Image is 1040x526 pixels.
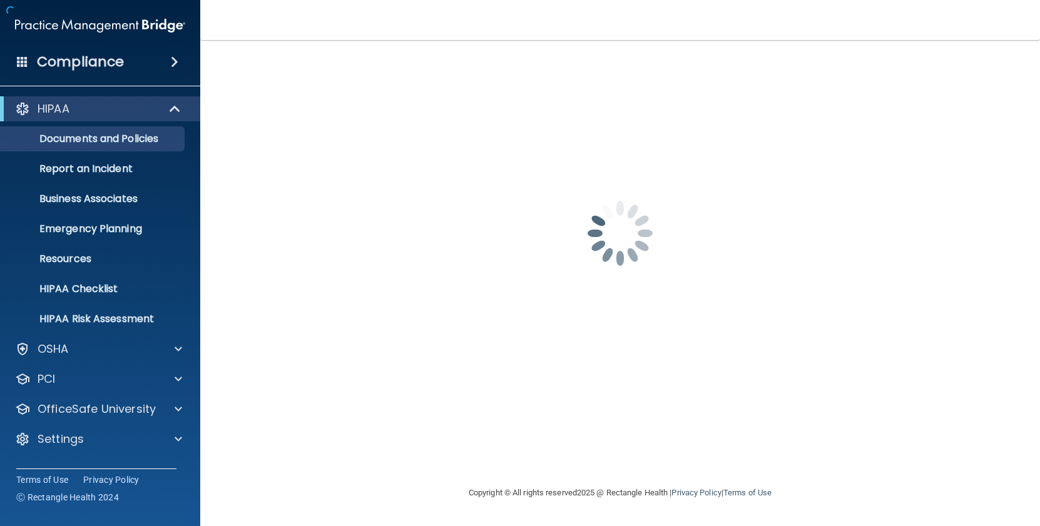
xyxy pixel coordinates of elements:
a: Privacy Policy [83,473,140,486]
p: Emergency Planning [8,223,179,235]
a: Terms of Use [16,473,68,486]
a: OfficeSafe University [15,402,182,417]
a: PCI [15,372,182,387]
p: Documents and Policies [8,133,179,145]
p: OfficeSafe University [38,402,156,417]
p: HIPAA Checklist [8,283,179,295]
p: OSHA [38,341,69,357]
a: Privacy Policy [671,488,721,497]
a: HIPAA [15,101,181,116]
img: spinner.e123f6fc.gif [558,171,683,296]
p: HIPAA [38,101,69,116]
div: Copyright © All rights reserved 2025 @ Rectangle Health | | [392,473,849,513]
a: Settings [15,432,182,447]
p: HIPAA Risk Assessment [8,313,179,325]
span: Ⓒ Rectangle Health 2024 [16,491,119,503]
p: Report an Incident [8,163,179,175]
a: Terms of Use [723,488,772,497]
p: PCI [38,372,55,387]
p: Business Associates [8,193,179,205]
h4: Compliance [37,53,124,71]
img: PMB logo [15,13,185,38]
a: OSHA [15,341,182,357]
p: Resources [8,253,179,265]
p: Settings [38,432,84,447]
